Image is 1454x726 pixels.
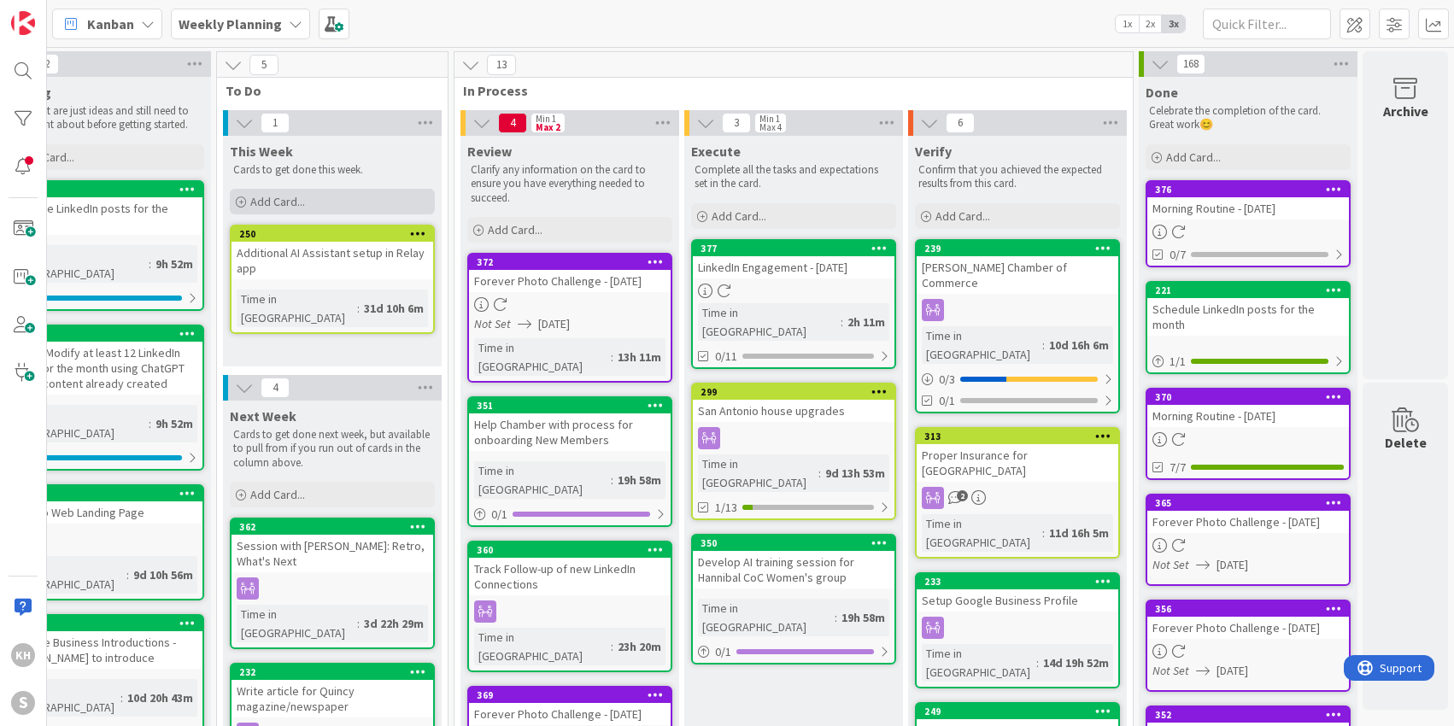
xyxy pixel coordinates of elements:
[818,464,821,483] span: :
[151,255,197,273] div: 9h 52m
[239,666,433,678] div: 232
[232,226,433,242] div: 250
[693,551,894,588] div: Develop AI training session for Hannibal CoC Women's group
[232,535,433,572] div: Session with [PERSON_NAME]: Retro, What's Next
[1147,389,1349,405] div: 370
[922,644,1036,682] div: Time in [GEOGRAPHIC_DATA]
[1155,709,1349,721] div: 352
[1203,9,1331,39] input: Quick Filter...
[1147,389,1349,427] div: 370Morning Routine - [DATE]
[759,114,780,123] div: Min 1
[693,384,894,422] div: 299San Antonio house upgrades
[835,608,837,627] span: :
[232,519,433,572] div: 362Session with [PERSON_NAME]: Retro, What's Next
[1147,495,1349,533] div: 365Forever Photo Challenge - [DATE]
[691,143,741,160] span: Execute
[922,514,1042,552] div: Time in [GEOGRAPHIC_DATA]
[1147,601,1349,639] div: 356Forever Photo Challenge - [DATE]
[611,348,613,366] span: :
[129,565,197,584] div: 9d 10h 56m
[261,378,290,398] span: 4
[611,637,613,656] span: :
[20,149,74,165] span: Add Card...
[126,565,129,584] span: :
[1,616,202,669] div: 326Possible Business Introductions - [PERSON_NAME] to introduce
[1,182,202,197] div: 375
[239,521,433,533] div: 362
[917,444,1118,482] div: Proper Insurance for [GEOGRAPHIC_DATA]
[712,208,766,224] span: Add Card...
[230,518,435,649] a: 362Session with [PERSON_NAME]: Retro, What's NextTime in [GEOGRAPHIC_DATA]:3d 22h 29m
[9,618,202,629] div: 326
[232,665,433,717] div: 232Write article for Quincy magazine/newspaper
[924,706,1118,717] div: 249
[1045,336,1113,354] div: 10d 16h 6m
[691,534,896,665] a: 350Develop AI training session for Hannibal CoC Women's groupTime in [GEOGRAPHIC_DATA]:19h 58m0/1
[1217,556,1248,574] span: [DATE]
[232,665,433,680] div: 232
[477,689,671,701] div: 369
[1155,391,1349,403] div: 370
[477,544,671,556] div: 360
[1155,284,1349,296] div: 221
[946,113,975,133] span: 6
[1147,495,1349,511] div: 365
[1139,15,1162,32] span: 2x
[149,255,151,273] span: :
[1146,281,1351,374] a: 221Schedule LinkedIn posts for the month1/1
[917,369,1118,390] div: 0/3
[917,574,1118,589] div: 233
[123,688,197,707] div: 10d 20h 43m
[693,256,894,278] div: LinkedIn Engagement - [DATE]
[693,536,894,588] div: 350Develop AI training session for Hannibal CoC Women's group
[1155,497,1349,509] div: 365
[1146,388,1351,480] a: 370Morning Routine - [DATE]7/7
[837,608,889,627] div: 19h 58m
[230,225,435,334] a: 250Additional AI Assistant setup in Relay appTime in [GEOGRAPHIC_DATA]:31d 10h 6m
[469,255,671,292] div: 372Forever Photo Challenge - [DATE]
[821,464,889,483] div: 9d 13h 53m
[1152,663,1189,678] i: Not Set
[611,471,613,489] span: :
[1146,84,1178,101] span: Done
[1147,351,1349,372] div: 1/1
[250,194,305,209] span: Add Card...
[917,241,1118,294] div: 239[PERSON_NAME] Chamber of Commerce
[1045,524,1113,542] div: 11d 16h 5m
[1385,432,1427,453] div: Delete
[1147,283,1349,336] div: 221Schedule LinkedIn posts for the month
[249,55,278,75] span: 5
[11,643,35,667] div: KH
[469,688,671,725] div: 369Forever Photo Challenge - [DATE]
[1152,557,1189,572] i: Not Set
[467,143,512,160] span: Review
[1146,494,1351,586] a: 365Forever Photo Challenge - [DATE]Not Set[DATE]
[469,703,671,725] div: Forever Photo Challenge - [DATE]
[1,197,202,235] div: Schedule LinkedIn posts for the month
[693,536,894,551] div: 350
[357,614,360,633] span: :
[613,348,665,366] div: 13h 11m
[487,55,516,75] span: 13
[1170,246,1186,264] span: 0/7
[691,383,896,520] a: 299San Antonio house upgradesTime in [GEOGRAPHIC_DATA]:9d 13h 53m1/13
[701,386,894,398] div: 299
[917,429,1118,482] div: 313Proper Insurance for [GEOGRAPHIC_DATA]
[6,245,149,283] div: Time in [GEOGRAPHIC_DATA]
[917,241,1118,256] div: 239
[467,253,672,383] a: 372Forever Photo Challenge - [DATE]Not Set[DATE]Time in [GEOGRAPHIC_DATA]:13h 11m
[1,631,202,669] div: Possible Business Introductions - [PERSON_NAME] to introduce
[843,313,889,331] div: 2h 11m
[1116,15,1139,32] span: 1x
[250,487,305,502] span: Add Card...
[463,82,1111,99] span: In Process
[1170,353,1186,371] span: 1 / 1
[1147,283,1349,298] div: 221
[1,486,202,501] div: 234
[469,398,671,413] div: 351
[469,558,671,595] div: Track Follow-up of new LinkedIn Connections
[917,574,1118,612] div: 233Setup Google Business Profile
[915,427,1120,559] a: 313Proper Insurance for [GEOGRAPHIC_DATA]Time in [GEOGRAPHIC_DATA]:11d 16h 5m
[693,241,894,278] div: 377LinkedIn Engagement - [DATE]
[1042,336,1045,354] span: :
